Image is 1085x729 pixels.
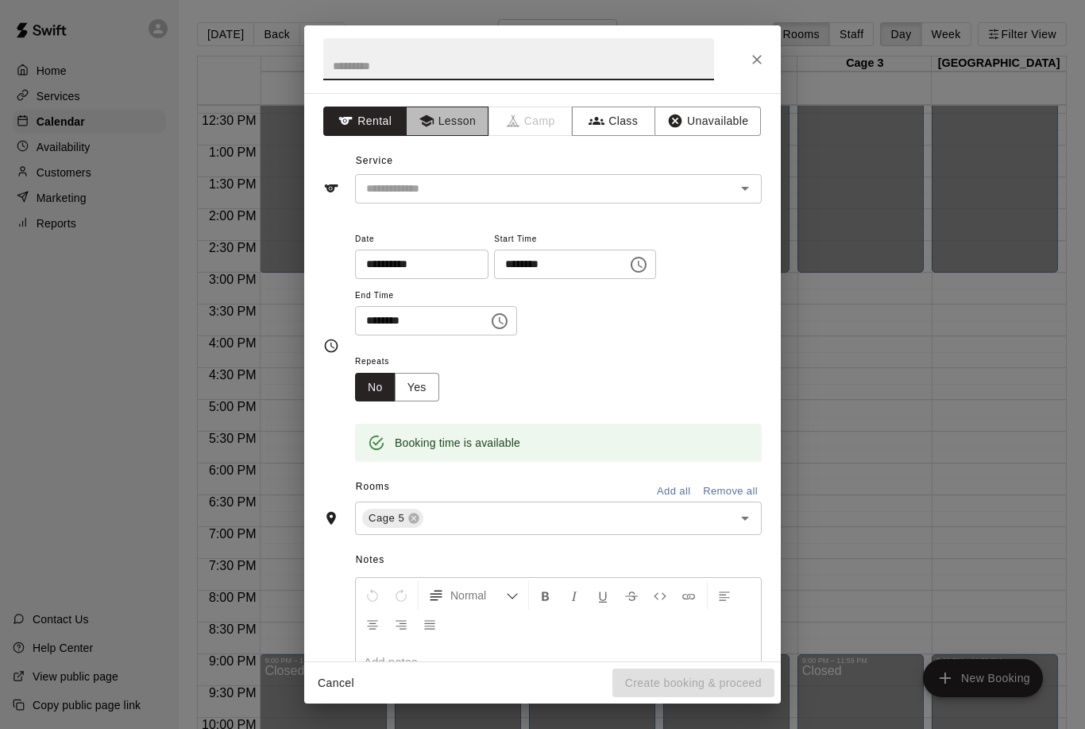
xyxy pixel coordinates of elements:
button: Cancel [311,669,361,698]
button: Open [734,507,756,529]
button: Justify Align [416,610,443,638]
span: Camps can only be created in the Services page [489,107,573,136]
button: Yes [395,373,439,402]
button: Left Align [711,581,738,610]
svg: Rooms [323,510,339,526]
button: Open [734,177,756,200]
button: Insert Link [675,581,702,610]
span: Notes [356,548,762,573]
button: Formatting Options [422,581,525,610]
span: Repeats [355,351,452,373]
button: Insert Code [647,581,674,610]
button: Choose time, selected time is 4:00 PM [623,249,654,281]
span: End Time [355,285,517,307]
span: Start Time [494,229,656,250]
button: Choose time, selected time is 5:00 PM [484,305,515,337]
svg: Service [323,180,339,196]
button: Format Underline [589,581,616,610]
div: outlined button group [355,373,439,402]
button: Remove all [699,479,762,504]
span: Rooms [356,481,390,492]
button: Format Strikethrough [618,581,645,610]
input: Choose date, selected date is Aug 11, 2025 [355,250,477,279]
button: Format Bold [532,581,559,610]
button: Rental [323,107,407,136]
button: Lesson [406,107,489,136]
span: Cage 5 [362,510,411,526]
button: Unavailable [654,107,761,136]
button: Format Italics [561,581,588,610]
button: Class [572,107,655,136]
span: Normal [450,587,506,603]
button: No [355,373,396,402]
button: Right Align [388,610,415,638]
button: Center Align [359,610,386,638]
button: Close [743,45,771,74]
span: Date [355,229,488,250]
button: Undo [359,581,386,610]
div: Cage 5 [362,509,423,528]
button: Add all [648,479,699,504]
span: Service [356,155,393,166]
button: Redo [388,581,415,610]
svg: Timing [323,338,339,354]
div: Booking time is available [395,428,520,457]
